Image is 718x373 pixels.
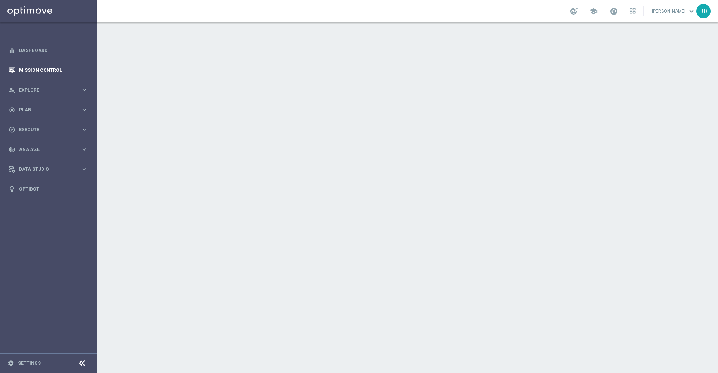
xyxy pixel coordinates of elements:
[19,88,81,92] span: Explore
[687,7,696,15] span: keyboard_arrow_down
[9,47,15,54] i: equalizer
[81,146,88,153] i: keyboard_arrow_right
[9,146,81,153] div: Analyze
[9,60,88,80] div: Mission Control
[8,147,88,152] button: track_changes Analyze keyboard_arrow_right
[9,179,88,199] div: Optibot
[19,40,88,60] a: Dashboard
[8,47,88,53] button: equalizer Dashboard
[9,126,81,133] div: Execute
[81,106,88,113] i: keyboard_arrow_right
[8,107,88,113] button: gps_fixed Plan keyboard_arrow_right
[9,126,15,133] i: play_circle_outline
[9,107,81,113] div: Plan
[8,127,88,133] button: play_circle_outline Execute keyboard_arrow_right
[9,107,15,113] i: gps_fixed
[81,86,88,93] i: keyboard_arrow_right
[9,87,15,93] i: person_search
[9,166,81,173] div: Data Studio
[696,4,711,18] div: JB
[589,7,598,15] span: school
[19,60,88,80] a: Mission Control
[19,147,81,152] span: Analyze
[7,360,14,367] i: settings
[651,6,696,17] a: [PERSON_NAME]keyboard_arrow_down
[9,87,81,93] div: Explore
[19,127,81,132] span: Execute
[18,361,41,366] a: Settings
[81,166,88,173] i: keyboard_arrow_right
[8,186,88,192] button: lightbulb Optibot
[9,186,15,192] i: lightbulb
[19,179,88,199] a: Optibot
[8,166,88,172] button: Data Studio keyboard_arrow_right
[8,67,88,73] button: Mission Control
[19,167,81,172] span: Data Studio
[9,40,88,60] div: Dashboard
[8,87,88,93] button: person_search Explore keyboard_arrow_right
[81,126,88,133] i: keyboard_arrow_right
[19,108,81,112] span: Plan
[9,146,15,153] i: track_changes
